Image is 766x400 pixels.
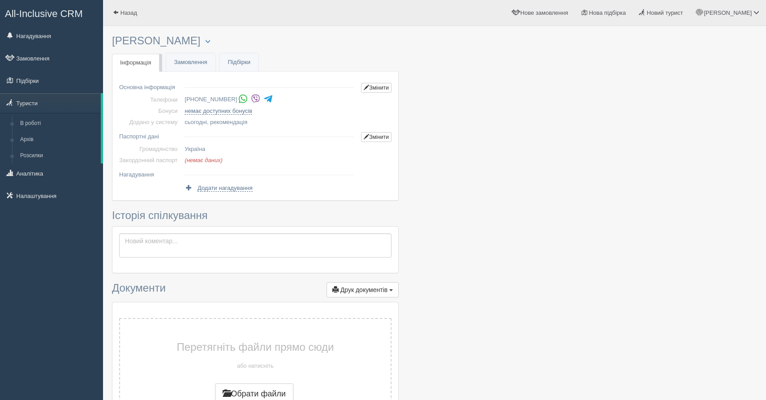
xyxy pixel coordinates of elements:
[181,143,357,155] td: Україна
[327,282,399,297] button: Друк документів
[16,132,101,148] a: Архів
[185,157,222,163] span: (немає даних)
[119,166,181,180] td: Нагадування
[340,286,387,293] span: Друк документів
[521,9,568,16] span: Нове замовлення
[589,9,626,16] span: Нова підбірка
[185,93,357,106] li: [PHONE_NUMBER]
[119,143,181,155] td: Громадянство
[119,155,181,166] td: Закордонний паспорт
[647,9,683,16] span: Новий турист
[238,94,248,103] img: whatsapp-colored.svg
[120,59,151,66] span: Інформація
[361,83,392,93] a: Змінити
[119,78,181,94] td: Основна інформація
[185,108,252,115] a: немає доступних бонусів
[251,94,260,103] img: viber-colored.svg
[112,54,159,72] a: Інформація
[16,116,101,132] a: В роботі
[119,128,181,143] td: Паспортні дані
[119,105,181,116] td: Бонуси
[119,94,181,105] td: Телефони
[112,35,399,47] h3: [PERSON_NAME]
[185,184,252,192] a: Додати нагадування
[5,8,83,19] span: All-Inclusive CRM
[112,210,399,221] h3: Історія спілкування
[185,119,207,125] span: сьогодні
[119,116,181,128] td: Додано у систему
[142,341,368,353] h3: Перетягніть файли прямо сюди
[181,116,357,128] td: , рекомендація
[263,94,273,103] img: telegram-colored-4375108.svg
[220,53,258,72] a: Підбірки
[112,282,399,297] h3: Документи
[0,0,103,25] a: All-Inclusive CRM
[704,9,752,16] span: [PERSON_NAME]
[16,148,101,164] a: Розсилки
[166,53,215,72] a: Замовлення
[120,9,137,16] span: Назад
[361,132,392,142] a: Змінити
[198,185,253,192] span: Додати нагадування
[142,361,368,370] p: або натисніть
